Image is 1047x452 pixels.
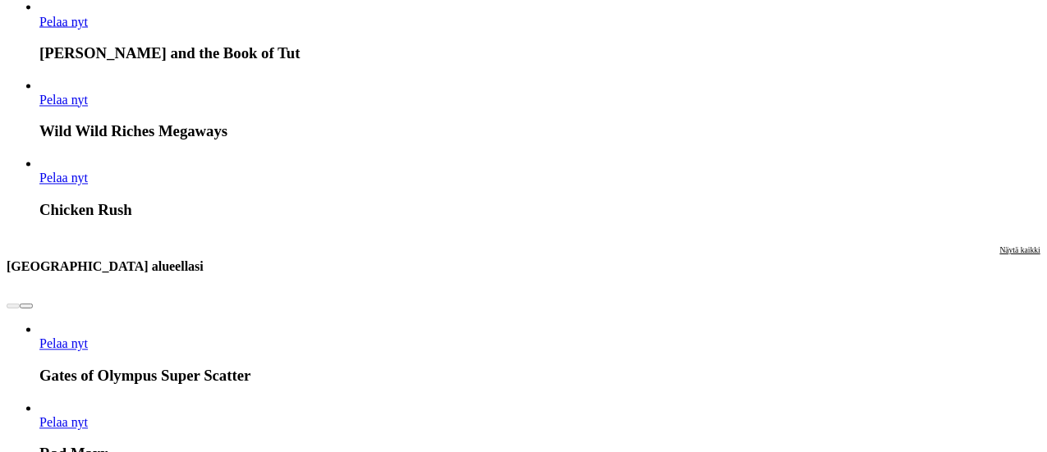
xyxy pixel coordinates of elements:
[39,171,88,185] a: Chicken Rush
[20,304,33,308] button: next slide
[39,337,88,351] span: Pelaa nyt
[39,94,88,107] a: Wild Wild Riches Megaways
[7,258,204,274] h3: [GEOGRAPHIC_DATA] alueellasi
[39,15,88,29] span: Pelaa nyt
[39,337,88,351] a: Gates of Olympus Super Scatter
[39,15,88,29] a: John Hunter and the Book of Tut
[39,171,88,185] span: Pelaa nyt
[7,304,20,308] button: prev slide
[39,416,88,430] span: Pelaa nyt
[39,94,88,107] span: Pelaa nyt
[1000,245,1040,287] a: Näytä kaikki
[1000,245,1040,254] span: Näytä kaikki
[39,416,88,430] a: Rad Maxx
